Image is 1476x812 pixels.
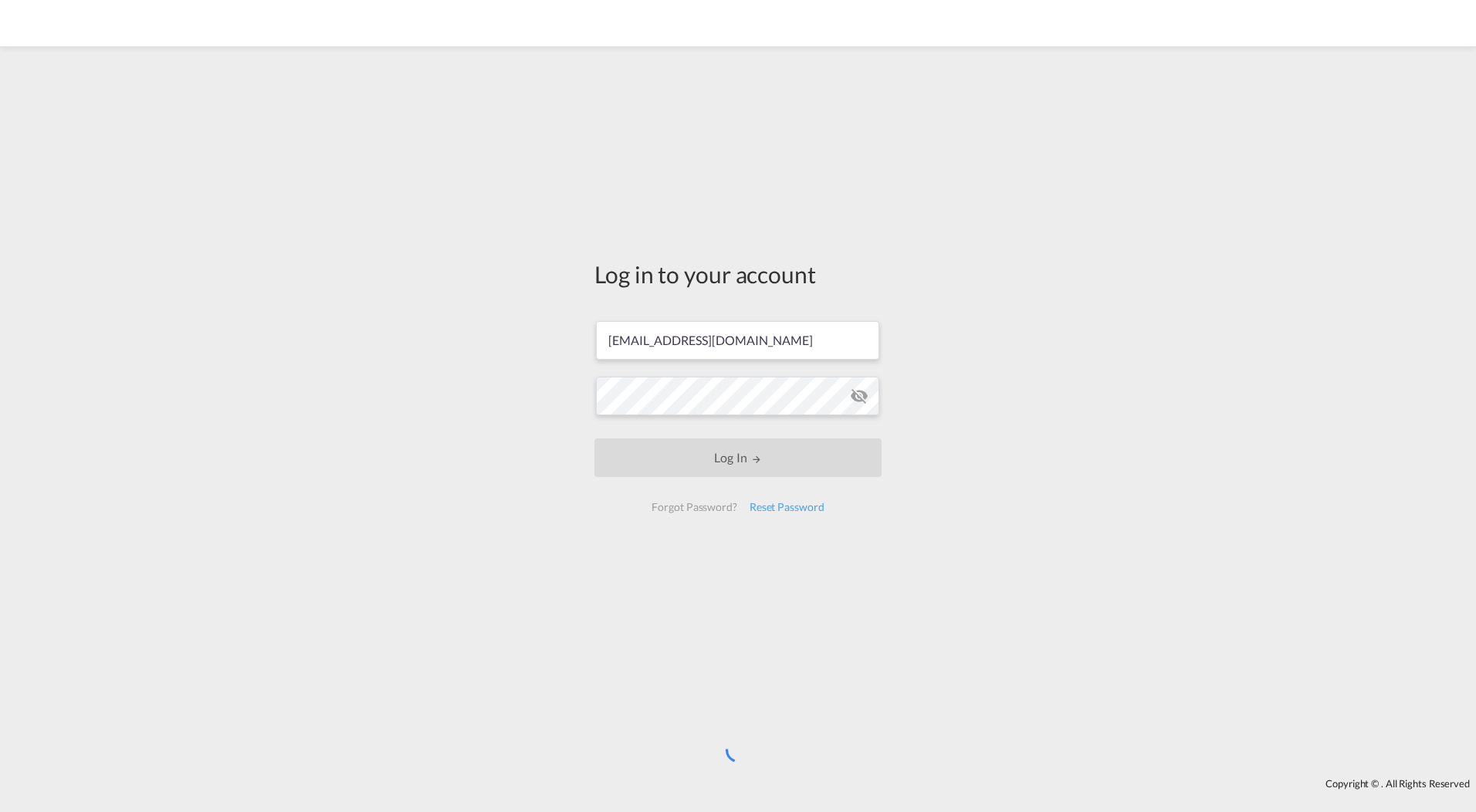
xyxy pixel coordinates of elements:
[850,387,868,405] md-icon: icon-eye-off
[743,493,831,521] div: Reset Password
[645,493,743,521] div: Forgot Password?
[596,321,879,360] input: Enter email/phone number
[594,258,882,290] div: Log in to your account
[594,438,882,477] button: LOGIN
